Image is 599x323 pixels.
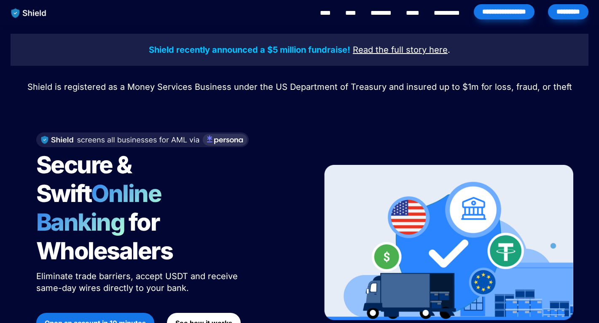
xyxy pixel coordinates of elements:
span: Eliminate trade barriers, accept USDT and receive same-day wires directly to your bank. [36,271,240,293]
span: Online Banking [36,179,170,237]
span: . [448,45,450,55]
u: Read the full story [353,45,427,55]
u: here [429,45,448,55]
span: Shield is registered as a Money Services Business under the US Department of Treasury and insured... [27,82,572,92]
span: for Wholesalers [36,208,173,265]
a: Read the full story [353,46,427,54]
strong: Shield recently announced a $5 million fundraise! [149,45,350,55]
span: Secure & Swift [36,151,136,208]
img: website logo [7,4,51,22]
a: here [429,46,448,54]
